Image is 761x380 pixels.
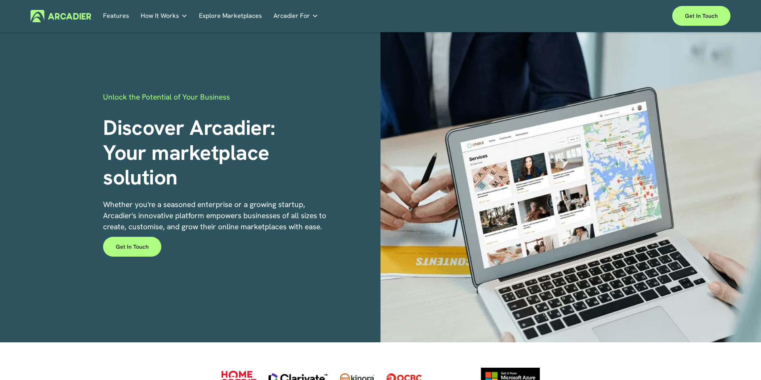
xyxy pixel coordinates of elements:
h1: Discover Arcadier: Your marketplace solution‍ [103,115,288,190]
span: Arcadier For [273,10,310,21]
img: Arcadier [31,10,91,22]
a: Get in touch [672,6,730,26]
a: Explore Marketplaces [199,10,262,22]
span: How It Works [141,10,179,21]
a: folder dropdown [141,10,187,22]
a: folder dropdown [273,10,318,22]
a: Features [103,10,129,22]
p: Whether you're a seasoned enterprise or a growing startup, Arcadier's innovative platform empower... [103,199,334,232]
a: Get in touch [103,237,161,257]
span: Unlock the Potential of Your Business [103,92,230,102]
